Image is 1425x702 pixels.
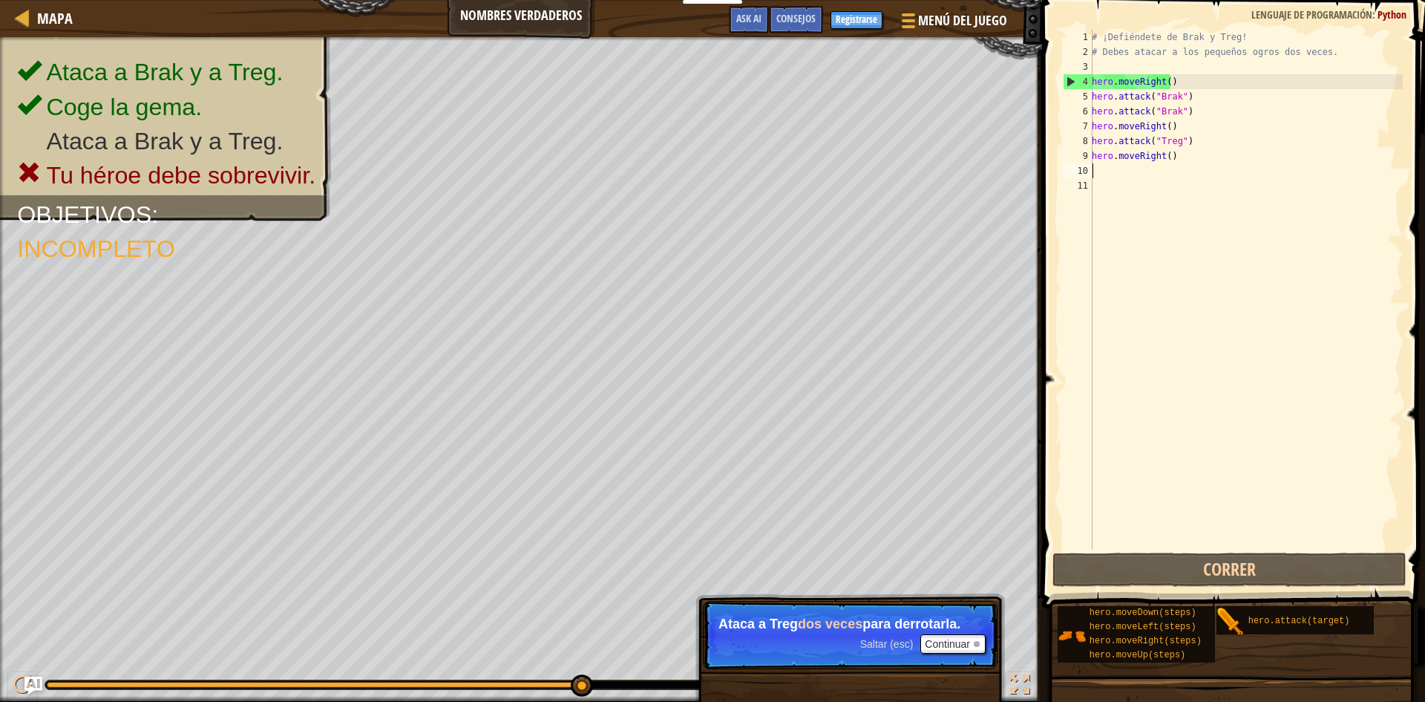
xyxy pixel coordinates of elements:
[718,617,982,631] p: Ataca a Treg para derrotarla.
[151,201,158,227] span: :
[1090,608,1196,618] span: hero.moveDown(steps)
[17,235,175,261] span: Incompleto
[30,8,73,28] a: Mapa
[1377,7,1406,22] span: Python
[1251,7,1372,22] span: Lenguaje de programación
[7,672,37,702] button: Ctrl + P: Play
[1063,45,1092,59] div: 2
[37,8,73,28] span: Mapa
[1063,104,1092,119] div: 6
[831,11,882,29] button: Registrarse
[860,638,914,650] span: Saltar (esc)
[1372,7,1377,22] span: :
[17,201,151,227] span: Objetivos
[46,59,283,85] span: Ataca a Brak y a Treg.
[1063,134,1092,149] div: 8
[1063,163,1092,178] div: 10
[1248,616,1350,626] span: hero.attack(target)
[1063,119,1092,134] div: 7
[1063,149,1092,163] div: 9
[24,677,42,695] button: Ask AI
[1090,650,1186,660] span: hero.moveUp(steps)
[918,11,1007,30] span: Menú del Juego
[46,93,202,120] span: Coge la gema.
[776,11,816,25] span: Consejos
[1063,59,1092,74] div: 3
[736,11,761,25] span: Ask AI
[729,6,769,33] button: Ask AI
[890,6,1016,41] button: Menú del Juego
[46,127,283,154] span: Ataca a Brak y a Treg.
[1058,622,1086,650] img: portrait.png
[1063,89,1092,104] div: 5
[1090,636,1202,646] span: hero.moveRight(steps)
[1090,622,1196,632] span: hero.moveLeft(steps)
[1064,74,1092,89] div: 4
[1063,30,1092,45] div: 1
[1052,553,1406,587] button: Correr
[17,56,315,90] li: Ataca a Brak y a Treg.
[1216,608,1245,636] img: portrait.png
[17,90,315,124] li: Coge la gema.
[798,617,862,631] strong: dos veces
[17,158,315,192] li: Tu héroe debe sobrevivir.
[1005,672,1035,702] button: Alterna pantalla completa.
[46,161,315,188] span: Tu héroe debe sobrevivir.
[920,634,986,654] button: Continuar
[17,124,315,158] li: Ataca a Brak y a Treg.
[1063,178,1092,193] div: 11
